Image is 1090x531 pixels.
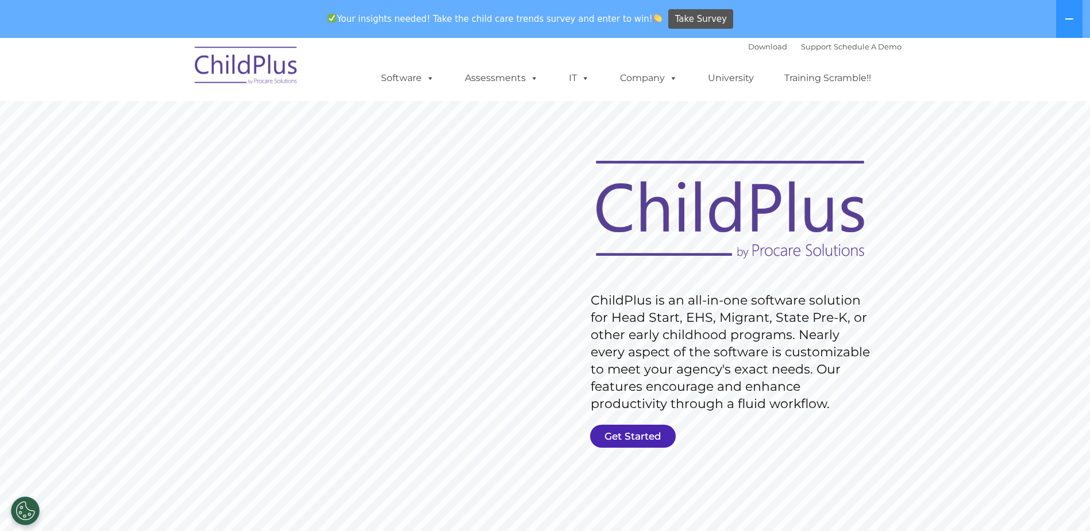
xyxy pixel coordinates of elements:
[591,292,876,413] rs-layer: ChildPlus is an all-in-one software solution for Head Start, EHS, Migrant, State Pre-K, or other ...
[834,42,902,51] a: Schedule A Demo
[11,497,40,525] button: Cookies Settings
[369,67,446,90] a: Software
[189,39,304,96] img: ChildPlus by Procare Solutions
[773,67,883,90] a: Training Scramble!!
[590,425,676,448] a: Get Started
[323,7,667,30] span: Your insights needed! Take the child care trends survey and enter to win!
[668,9,733,29] a: Take Survey
[748,42,787,51] a: Download
[748,42,902,51] font: |
[696,67,765,90] a: University
[653,14,662,22] img: 👏
[557,67,601,90] a: IT
[801,42,831,51] a: Support
[453,67,550,90] a: Assessments
[608,67,689,90] a: Company
[328,14,336,22] img: ✅
[675,9,727,29] span: Take Survey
